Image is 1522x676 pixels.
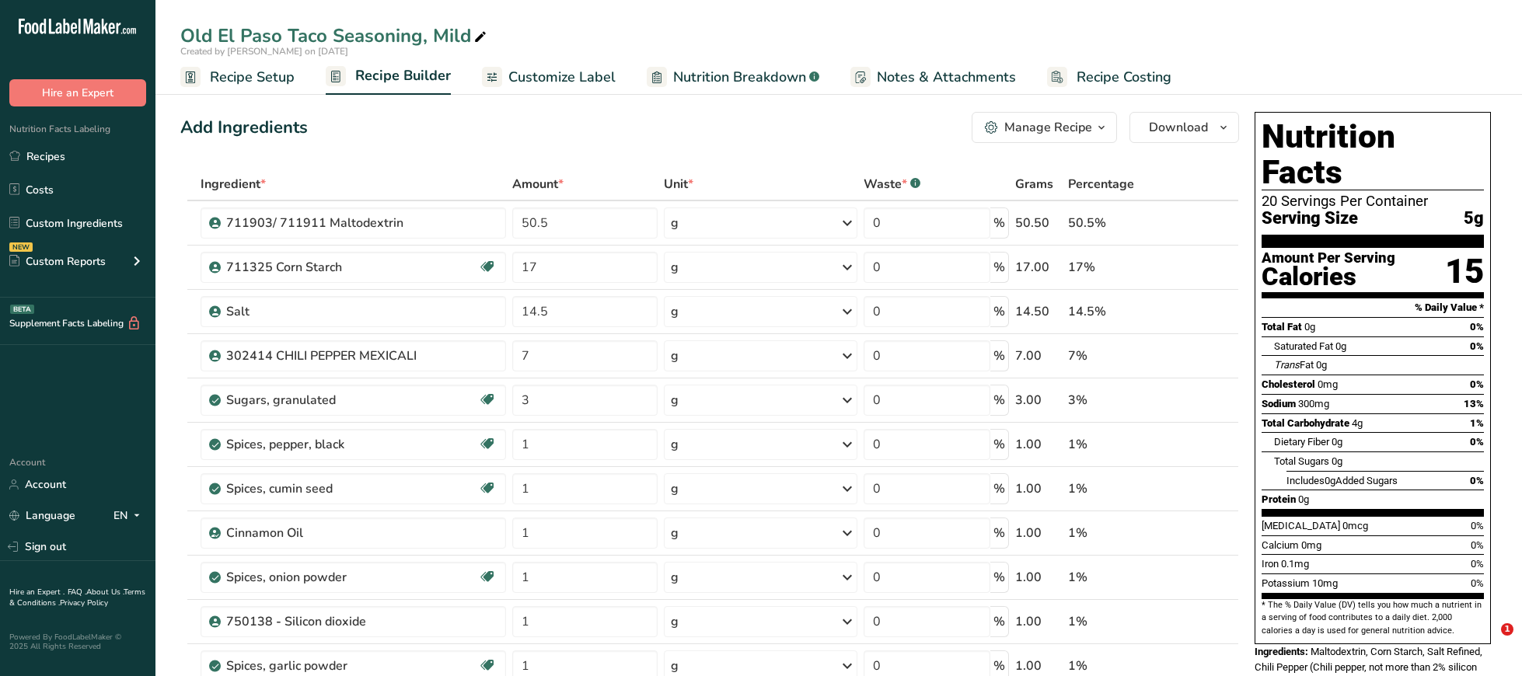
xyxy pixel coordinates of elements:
[226,214,421,232] div: 711903/ 711911 Maltodextrin
[1470,475,1484,486] span: 0%
[512,175,564,193] span: Amount
[671,214,679,232] div: g
[850,60,1016,95] a: Notes & Attachments
[1262,539,1299,551] span: Calcium
[9,79,146,106] button: Hire an Expert
[671,391,679,409] div: g
[1068,391,1165,409] div: 3%
[1255,646,1308,657] span: Ingredients:
[326,58,451,96] a: Recipe Builder
[1262,520,1340,531] span: [MEDICAL_DATA]
[1262,398,1296,409] span: Sodium
[1470,417,1484,429] span: 1%
[1335,340,1346,352] span: 0g
[1470,321,1484,333] span: 0%
[1471,539,1484,551] span: 0%
[1262,577,1310,589] span: Potassium
[1262,558,1279,570] span: Iron
[1015,524,1062,542] div: 1.00
[1501,623,1513,636] span: 1
[1068,435,1165,454] div: 1%
[1342,520,1368,531] span: 0mcg
[671,302,679,321] div: g
[180,115,308,141] div: Add Ingredients
[1352,417,1363,429] span: 4g
[226,568,421,587] div: Spices, onion powder
[226,657,421,675] div: Spices, garlic powder
[1262,266,1395,288] div: Calories
[1015,568,1062,587] div: 1.00
[1015,479,1062,498] div: 1.00
[113,507,146,525] div: EN
[1445,251,1484,292] div: 15
[877,67,1016,88] span: Notes & Attachments
[671,435,679,454] div: g
[9,502,75,529] a: Language
[1274,359,1300,371] i: Trans
[1470,436,1484,448] span: 0%
[1274,436,1329,448] span: Dietary Fiber
[9,587,145,608] a: Terms & Conditions .
[355,65,451,86] span: Recipe Builder
[226,524,421,542] div: Cinnamon Oil
[1015,435,1062,454] div: 1.00
[1301,539,1321,551] span: 0mg
[1471,520,1484,531] span: 0%
[1068,302,1165,321] div: 14.5%
[180,45,348,57] span: Created by [PERSON_NAME] on [DATE]
[9,253,106,270] div: Custom Reports
[1325,475,1335,486] span: 0g
[1149,118,1208,137] span: Download
[671,524,679,542] div: g
[1471,577,1484,589] span: 0%
[9,242,33,252] div: NEW
[1129,112,1239,143] button: Download
[671,568,679,587] div: g
[671,612,679,631] div: g
[1262,209,1358,228] span: Serving Size
[671,258,679,277] div: g
[60,598,108,608] a: Privacy Policy
[1262,298,1484,317] section: % Daily Value *
[1015,391,1062,409] div: 3.00
[1312,577,1338,589] span: 10mg
[1332,455,1342,467] span: 0g
[1068,347,1165,365] div: 7%
[1015,612,1062,631] div: 1.00
[1298,398,1329,409] span: 300mg
[1015,657,1062,675] div: 1.00
[1274,359,1314,371] span: Fat
[671,479,679,498] div: g
[1286,475,1398,486] span: Includes Added Sugars
[1298,493,1309,505] span: 0g
[1262,321,1302,333] span: Total Fat
[1470,340,1484,352] span: 0%
[1068,612,1165,631] div: 1%
[226,347,421,365] div: 302414 CHILI PEPPER MEXICALI
[864,175,920,193] div: Waste
[1015,214,1062,232] div: 50.50
[1015,302,1062,321] div: 14.50
[1274,455,1329,467] span: Total Sugars
[1004,118,1092,137] div: Manage Recipe
[1464,209,1484,228] span: 5g
[226,391,421,409] div: Sugars, granulated
[226,258,421,277] div: 711325 Corn Starch
[1281,558,1309,570] span: 0.1mg
[673,67,806,88] span: Nutrition Breakdown
[9,632,146,651] div: Powered By FoodLabelMaker © 2025 All Rights Reserved
[226,435,421,454] div: Spices, pepper, black
[86,587,124,598] a: About Us .
[226,612,421,631] div: 750138 - Silicon dioxide
[1469,623,1506,660] iframe: Intercom live chat
[1068,657,1165,675] div: 1%
[1047,60,1171,95] a: Recipe Costing
[180,60,295,95] a: Recipe Setup
[482,60,616,95] a: Customize Label
[1068,214,1165,232] div: 50.5%
[1262,251,1395,266] div: Amount Per Serving
[1068,524,1165,542] div: 1%
[9,587,65,598] a: Hire an Expert .
[1262,599,1484,637] section: * The % Daily Value (DV) tells you how much a nutrient in a serving of food contributes to a dail...
[1464,398,1484,409] span: 13%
